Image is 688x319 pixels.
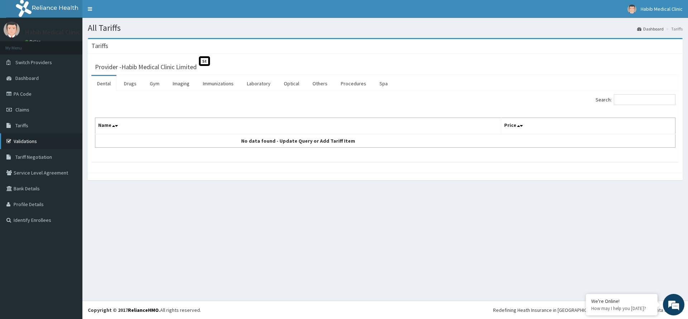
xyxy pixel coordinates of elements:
span: Tariffs [15,122,28,129]
span: Habib Medical Clinic [641,6,683,12]
span: Tariff Negotiation [15,154,52,160]
div: We're Online! [591,298,652,304]
a: Drugs [118,76,142,91]
div: Redefining Heath Insurance in [GEOGRAPHIC_DATA] using Telemedicine and Data Science! [493,306,683,314]
th: Name [95,118,501,134]
span: Switch Providers [15,59,52,66]
a: Imaging [167,76,195,91]
li: Tariffs [664,26,683,32]
span: Claims [15,106,29,113]
p: Habib Medical Clinic [25,29,80,35]
label: Search: [596,94,675,105]
h3: Tariffs [91,43,108,49]
img: User Image [627,5,636,14]
a: Others [307,76,333,91]
a: Optical [278,76,305,91]
a: Dashboard [637,26,664,32]
th: Price [501,118,675,134]
img: User Image [4,22,20,38]
a: Online [25,39,42,44]
a: RelianceHMO [128,307,159,313]
a: Immunizations [197,76,239,91]
a: Procedures [335,76,372,91]
span: Dashboard [15,75,39,81]
h1: All Tariffs [88,23,683,33]
a: Laboratory [241,76,276,91]
a: Gym [144,76,165,91]
a: Dental [91,76,116,91]
span: St [199,56,210,66]
p: How may I help you today? [591,305,652,311]
a: Spa [374,76,393,91]
footer: All rights reserved. [82,301,688,319]
input: Search: [614,94,675,105]
h3: Provider - Habib Medical Clinic Limited [95,64,197,70]
td: No data found - Update Query or Add Tariff Item [95,134,501,148]
strong: Copyright © 2017 . [88,307,160,313]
